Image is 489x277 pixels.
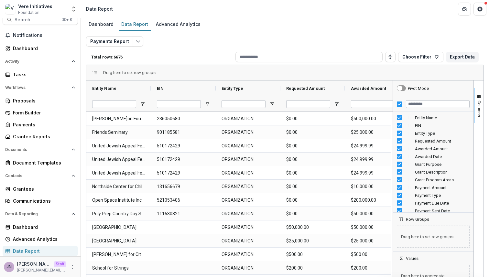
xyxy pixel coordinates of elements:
span: Foundation [18,10,39,16]
span: [PERSON_NAME] for City Council [92,248,145,261]
span: Friends Seminary [92,126,145,139]
div: Dashboard [13,224,73,230]
input: Entity Type Filter Input [222,100,266,108]
span: Payment Type [415,193,470,198]
button: Open Documents [3,144,78,155]
span: Poly Prep Country Day School [92,207,145,220]
span: 236050680 [157,112,210,125]
span: $0.00 [286,207,339,220]
span: Requested Amount [415,139,470,144]
a: Communications [3,196,78,206]
span: ORGANIZATION [222,207,275,220]
span: ORGANIZATION [222,112,275,125]
span: United Jewish Appeal Federation of [DEMOGRAPHIC_DATA] Philanthropies of NY Inc. [92,153,145,166]
span: Row Groups [406,217,429,222]
span: [GEOGRAPHIC_DATA] [92,221,145,234]
button: Edit selected report [133,36,143,47]
span: Entity Type [415,131,470,136]
span: ORGANIZATION [222,194,275,207]
span: School for Strings [92,261,145,275]
span: Payment Amount [415,185,470,190]
div: Data Report [86,5,113,12]
div: Data Report [13,248,73,254]
button: Open Filter Menu [269,101,275,107]
span: $500.00 [351,248,404,261]
div: ⌘ + K [61,16,74,23]
button: Open Filter Menu [334,101,339,107]
span: 510172429 [157,139,210,153]
span: 510172429 [157,166,210,180]
div: Grant Purpose Column [393,160,473,168]
a: Dashboard [3,222,78,232]
div: Pivot Mode [408,86,429,91]
div: Proposals [13,97,73,104]
input: Awarded Amount Filter Input [351,100,395,108]
button: Open Filter Menu [205,101,210,107]
span: Workflows [5,85,69,90]
nav: breadcrumb [83,4,115,14]
span: $10,000.00 [351,180,404,193]
div: Requested Amount Column [393,137,473,145]
a: Advanced Analytics [3,234,78,244]
span: Awarded Amount [351,86,386,91]
div: Awarded Amount Column [393,145,473,153]
span: Grant Purpose [415,162,470,167]
button: Open Data & Reporting [3,209,78,219]
span: Entity Name [415,115,470,120]
span: $50,000.00 [351,207,404,220]
div: Joyce N [6,265,12,269]
div: Payment Sent Date Column [393,207,473,215]
button: Open entity switcher [69,3,78,16]
span: Requested Amount [286,86,325,91]
p: [PERSON_NAME] [17,261,51,267]
span: United Jewish Appeal Federation of [DEMOGRAPHIC_DATA] Philanthropies of NY Inc. [92,166,145,180]
span: Payment Due Date [415,201,470,206]
span: $25,000.00 [286,234,339,248]
span: 901185581 [157,126,210,139]
span: Search... [15,17,58,23]
span: Grant Program Areas [415,177,470,182]
span: ORGANIZATION [222,248,275,261]
p: Total rows: 6676 [91,55,233,59]
div: Payment Due Date Column [393,199,473,207]
span: $0.00 [286,180,339,193]
button: Payments Report [86,36,133,47]
span: Entity Name [92,86,116,91]
span: [GEOGRAPHIC_DATA] [92,234,145,248]
span: ORGANIZATION [222,180,275,193]
span: $50,000.00 [286,221,339,234]
div: Communications [13,197,73,204]
span: $0.00 [286,126,339,139]
p: Staff [54,261,66,267]
a: Form Builder [3,107,78,118]
span: Drag here to set row groups [397,226,470,248]
span: Grant Description [415,170,470,175]
span: $25,000.00 [351,234,404,248]
div: Payments [13,121,73,128]
a: Grantee Reports [3,131,78,142]
span: Notifications [13,33,75,38]
div: Awarded Date Column [393,153,473,160]
a: Document Templates [3,157,78,168]
span: ORGANIZATION [222,166,275,180]
span: EIN [157,86,164,91]
span: $24,999.99 [351,139,404,153]
input: Entity Name Filter Input [92,100,136,108]
span: Payment Sent Date [415,208,470,213]
button: Open Contacts [3,171,78,181]
span: Data & Reporting [5,212,69,216]
div: Payment Type Column [393,191,473,199]
span: $50,000.00 [351,221,404,234]
div: Vere Initiatives [18,3,52,10]
div: Grantee Reports [13,133,73,140]
span: Values [406,256,418,261]
span: [PERSON_NAME]on Foundation [92,112,145,125]
span: Documents [5,147,69,152]
div: Tasks [13,71,73,78]
button: Export Data [446,52,479,62]
span: $24,999.99 [351,166,404,180]
span: Entity Type [222,86,243,91]
span: $0.00 [286,112,339,125]
span: United Jewish Appeal Federation of [DEMOGRAPHIC_DATA] Philanthropies of NY Inc. [92,139,145,153]
span: EIN [415,123,470,128]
